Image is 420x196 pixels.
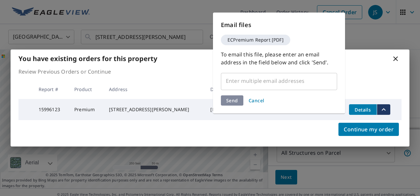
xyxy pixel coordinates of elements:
th: Product [69,80,104,99]
td: Premium [69,99,104,120]
button: Cancel [246,95,267,106]
button: detailsBtn-15996123 [349,104,377,115]
th: Report # [33,80,69,99]
span: ECPremium Report [PDF] [224,38,288,42]
div: [STREET_ADDRESS][PERSON_NAME] [109,106,200,113]
b: You have existing orders for this property [18,54,157,63]
th: Address [104,80,205,99]
span: Continue my order [344,125,394,134]
td: 15996123 [33,99,69,120]
input: Enter multiple email addresses [224,75,324,87]
th: Date [205,80,233,99]
button: filesDropdownBtn-15996123 [377,104,390,115]
p: Review Previous Orders or Continue [18,68,402,76]
td: [DATE] [205,99,233,120]
span: Details [353,107,373,113]
button: Continue my order [338,123,399,136]
p: To email this file, please enter an email address in the field below and click 'Send'. [221,50,337,66]
span: Cancel [249,97,264,104]
p: Email files [221,20,337,29]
